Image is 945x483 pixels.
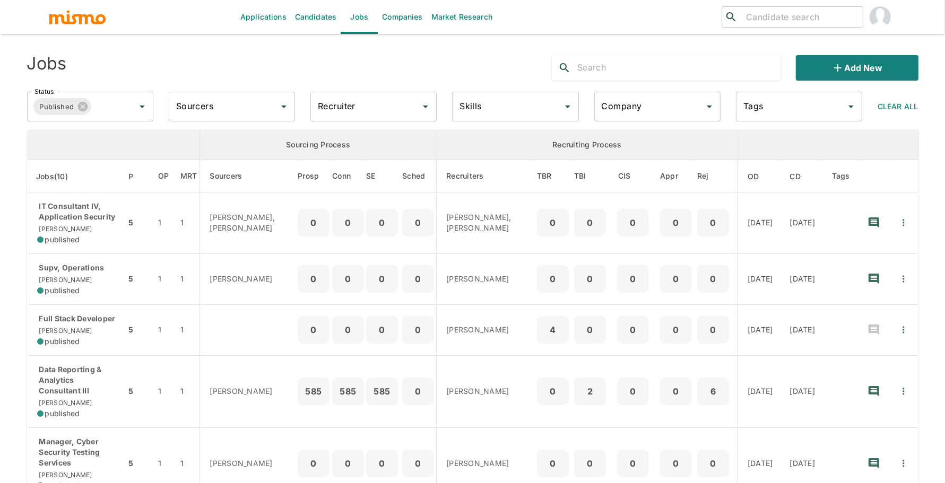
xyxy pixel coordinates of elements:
p: 0 [578,322,602,337]
p: [PERSON_NAME] [446,386,526,397]
p: 585 [302,384,325,399]
p: 0 [302,271,325,286]
p: 0 [302,322,325,337]
p: Full Stack Developer [37,313,117,324]
span: [PERSON_NAME] [37,399,92,407]
p: 0 [406,456,430,471]
h4: Jobs [27,53,67,74]
div: Published [33,98,92,115]
p: 0 [701,215,725,230]
th: Onboarding Date [738,160,781,192]
td: 1 [150,192,178,254]
th: Tags [823,160,859,192]
span: [PERSON_NAME] [37,225,92,233]
th: To Be Interviewed [571,160,609,192]
p: 0 [406,215,430,230]
th: Client Interview Scheduled [609,160,657,192]
p: 0 [664,215,688,230]
p: [PERSON_NAME] [446,274,526,284]
th: Rejected [695,160,738,192]
th: Recruiting Process [437,130,738,160]
p: [PERSON_NAME], [PERSON_NAME] [210,212,289,233]
p: 0 [701,322,725,337]
button: Quick Actions [892,267,915,291]
p: 0 [701,271,725,286]
p: [PERSON_NAME] [210,458,289,469]
p: 0 [336,215,360,230]
p: 0 [370,322,394,337]
button: recent-notes [861,451,887,476]
td: 1 [178,253,200,304]
td: [DATE] [781,192,823,254]
p: 0 [664,456,688,471]
p: [PERSON_NAME] [446,458,526,469]
p: [PERSON_NAME] [210,274,289,284]
span: Published [33,101,81,113]
p: 0 [370,456,394,471]
label: Status [34,87,54,96]
td: 5 [126,253,150,304]
p: 585 [370,384,394,399]
th: Connections [332,160,364,192]
p: [PERSON_NAME] [210,386,289,397]
p: 0 [578,456,602,471]
button: Open [418,99,433,114]
p: 0 [406,271,430,286]
p: 0 [621,384,645,399]
p: 0 [541,215,565,230]
p: 0 [541,456,565,471]
p: Supv, Operations [37,262,117,273]
button: Add new [796,55,918,81]
button: recent-notes [861,266,887,292]
p: 0 [541,271,565,286]
p: 2 [578,384,602,399]
th: Recruiters [437,160,534,192]
td: 5 [126,355,150,427]
span: [PERSON_NAME] [37,276,92,284]
th: Open Positions [150,160,178,192]
button: Quick Actions [892,211,915,234]
p: 0 [541,384,565,399]
td: [DATE] [738,304,781,355]
td: [DATE] [781,253,823,304]
p: 0 [664,271,688,286]
td: [DATE] [781,304,823,355]
p: Data Reporting & Analytics Consultant III [37,364,117,396]
button: recent-notes [861,210,887,235]
p: 0 [664,322,688,337]
button: recent-notes [861,379,887,404]
th: Priority [126,160,150,192]
span: Jobs(10) [36,170,82,183]
td: [DATE] [738,355,781,427]
span: published [45,234,80,245]
p: 0 [336,271,360,286]
th: Created At [781,160,823,192]
p: 0 [578,215,602,230]
td: 1 [150,355,178,427]
p: 0 [621,456,645,471]
span: published [45,408,80,419]
span: [PERSON_NAME] [37,327,92,335]
img: logo [48,9,107,25]
p: [PERSON_NAME] [446,324,526,335]
button: Quick Actions [892,318,915,341]
p: 4 [541,322,565,337]
p: [PERSON_NAME], [PERSON_NAME] [446,212,526,233]
p: 585 [336,384,360,399]
th: Prospects [298,160,332,192]
td: 1 [150,253,178,304]
th: Sched [400,160,437,192]
th: Sent Emails [364,160,400,192]
button: Open [276,99,291,114]
p: 0 [406,322,430,337]
p: 0 [621,271,645,286]
td: 5 [126,304,150,355]
p: 6 [701,384,725,399]
p: 0 [664,384,688,399]
input: Search [577,59,781,76]
button: Quick Actions [892,452,915,475]
td: [DATE] [781,355,823,427]
button: search [552,55,577,81]
span: CD [790,170,814,183]
span: [PERSON_NAME] [37,471,92,479]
